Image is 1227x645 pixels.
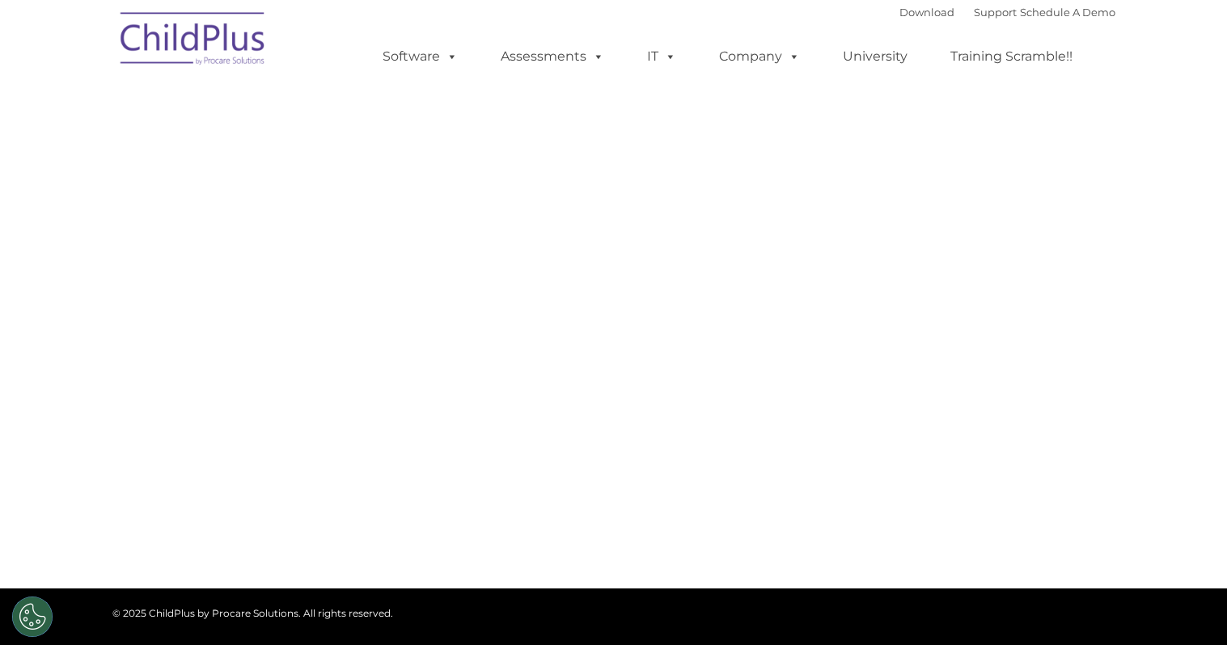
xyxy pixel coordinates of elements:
a: IT [631,40,692,73]
font: | [899,6,1115,19]
a: Assessments [484,40,620,73]
a: Download [899,6,954,19]
a: University [827,40,924,73]
a: Support [974,6,1017,19]
img: ChildPlus by Procare Solutions [112,1,274,82]
a: Software [366,40,474,73]
a: Company [703,40,816,73]
a: Schedule A Demo [1020,6,1115,19]
a: Training Scramble!! [934,40,1089,73]
span: © 2025 ChildPlus by Procare Solutions. All rights reserved. [112,607,393,619]
button: Cookies Settings [12,597,53,637]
